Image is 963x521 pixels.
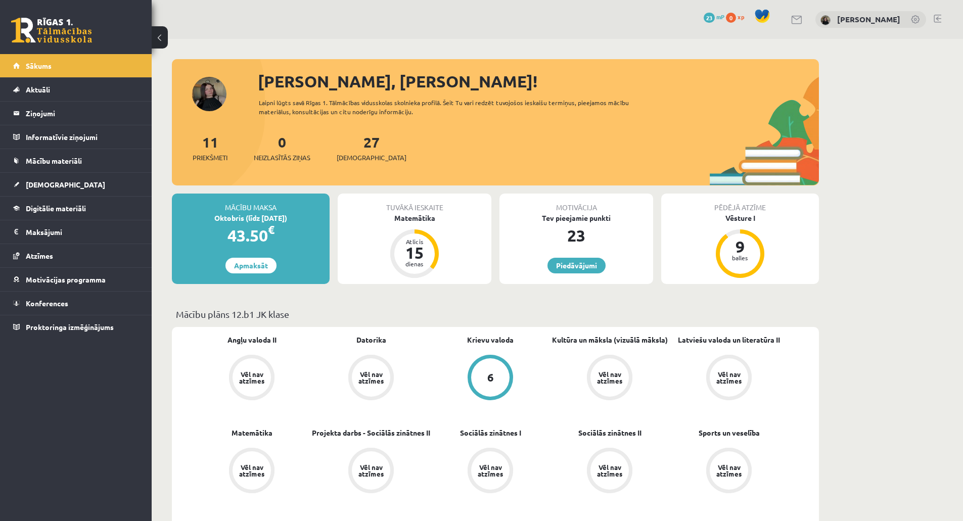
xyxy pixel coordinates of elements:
[550,355,669,402] a: Vēl nav atzīmes
[13,268,139,291] a: Motivācijas programma
[357,371,385,384] div: Vēl nav atzīmes
[26,156,82,165] span: Mācību materiāli
[704,13,724,21] a: 23 mP
[26,220,139,244] legend: Maksājumi
[258,69,819,93] div: [PERSON_NAME], [PERSON_NAME]!
[13,197,139,220] a: Digitālie materiāli
[26,125,139,149] legend: Informatīvie ziņojumi
[726,13,736,23] span: 0
[259,98,647,116] div: Laipni lūgts savā Rīgas 1. Tālmācības vidusskolas skolnieka profilā. Šeit Tu vari redzēt tuvojošo...
[499,194,653,213] div: Motivācija
[26,251,53,260] span: Atzīmes
[356,335,386,345] a: Datorika
[13,78,139,101] a: Aktuāli
[725,255,755,261] div: balles
[716,13,724,21] span: mP
[26,61,52,70] span: Sākums
[460,428,521,438] a: Sociālās zinātnes I
[13,149,139,172] a: Mācību materiāli
[595,464,624,477] div: Vēl nav atzīmes
[13,54,139,77] a: Sākums
[357,464,385,477] div: Vēl nav atzīmes
[238,464,266,477] div: Vēl nav atzīmes
[338,213,491,223] div: Matemātika
[26,322,114,331] span: Proktoringa izmēģinājums
[338,213,491,279] a: Matemātika Atlicis 15 dienas
[26,275,106,284] span: Motivācijas programma
[13,173,139,196] a: [DEMOGRAPHIC_DATA]
[172,223,330,248] div: 43.50
[13,315,139,339] a: Proktoringa izmēģinājums
[311,448,431,495] a: Vēl nav atzīmes
[499,223,653,248] div: 23
[337,133,406,163] a: 27[DEMOGRAPHIC_DATA]
[431,448,550,495] a: Vēl nav atzīmes
[550,448,669,495] a: Vēl nav atzīmes
[467,335,514,345] a: Krievu valoda
[268,222,274,237] span: €
[669,448,789,495] a: Vēl nav atzīmes
[13,125,139,149] a: Informatīvie ziņojumi
[678,335,780,345] a: Latviešu valoda un literatūra II
[399,261,430,267] div: dienas
[669,355,789,402] a: Vēl nav atzīmes
[399,239,430,245] div: Atlicis
[193,133,227,163] a: 11Priekšmeti
[26,85,50,94] span: Aktuāli
[311,355,431,402] a: Vēl nav atzīmes
[725,239,755,255] div: 9
[172,194,330,213] div: Mācību maksa
[715,371,743,384] div: Vēl nav atzīmes
[312,428,430,438] a: Projekta darbs - Sociālās zinātnes II
[26,299,68,308] span: Konferences
[172,213,330,223] div: Oktobris (līdz [DATE])
[26,102,139,125] legend: Ziņojumi
[704,13,715,23] span: 23
[338,194,491,213] div: Tuvākā ieskaite
[176,307,815,321] p: Mācību plāns 12.b1 JK klase
[238,371,266,384] div: Vēl nav atzīmes
[13,220,139,244] a: Maksājumi
[661,213,819,223] div: Vēsture I
[225,258,277,273] a: Apmaksāt
[499,213,653,223] div: Tev pieejamie punkti
[726,13,749,21] a: 0 xp
[578,428,641,438] a: Sociālās zinātnes II
[193,153,227,163] span: Priekšmeti
[431,355,550,402] a: 6
[476,464,505,477] div: Vēl nav atzīmes
[192,355,311,402] a: Vēl nav atzīmes
[337,153,406,163] span: [DEMOGRAPHIC_DATA]
[254,133,310,163] a: 0Neizlasītās ziņas
[232,428,272,438] a: Matemātika
[26,204,86,213] span: Digitālie materiāli
[738,13,744,21] span: xp
[254,153,310,163] span: Neizlasītās ziņas
[661,194,819,213] div: Pēdējā atzīme
[13,102,139,125] a: Ziņojumi
[547,258,606,273] a: Piedāvājumi
[661,213,819,279] a: Vēsture I 9 balles
[26,180,105,189] span: [DEMOGRAPHIC_DATA]
[595,371,624,384] div: Vēl nav atzīmes
[715,464,743,477] div: Vēl nav atzīmes
[399,245,430,261] div: 15
[487,372,494,383] div: 6
[192,448,311,495] a: Vēl nav atzīmes
[552,335,668,345] a: Kultūra un māksla (vizuālā māksla)
[227,335,277,345] a: Angļu valoda II
[13,244,139,267] a: Atzīmes
[13,292,139,315] a: Konferences
[699,428,760,438] a: Sports un veselība
[11,18,92,43] a: Rīgas 1. Tālmācības vidusskola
